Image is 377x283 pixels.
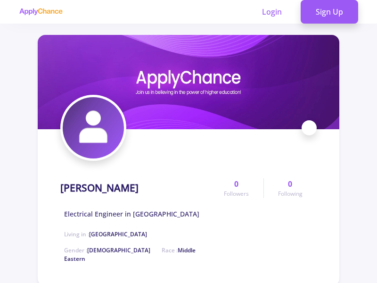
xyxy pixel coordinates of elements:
a: 0Following [263,178,317,198]
span: [GEOGRAPHIC_DATA] [89,230,147,238]
span: Following [278,190,303,198]
a: 0Followers [210,178,263,198]
img: applychance logo text only [19,8,63,16]
span: Race : [64,246,196,263]
span: Living in : [64,230,147,238]
span: Followers [224,190,249,198]
span: 0 [288,178,292,190]
span: 0 [234,178,238,190]
img: Mojtabaa Moradycover image [38,35,339,129]
span: Gender : [64,246,150,254]
img: Mojtabaa Moradyavatar [63,97,124,158]
span: [DEMOGRAPHIC_DATA] [87,246,150,254]
h1: [PERSON_NAME] [60,182,139,194]
span: Electrical Engineer in [GEOGRAPHIC_DATA] [64,209,199,219]
span: Middle Eastern [64,246,196,263]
